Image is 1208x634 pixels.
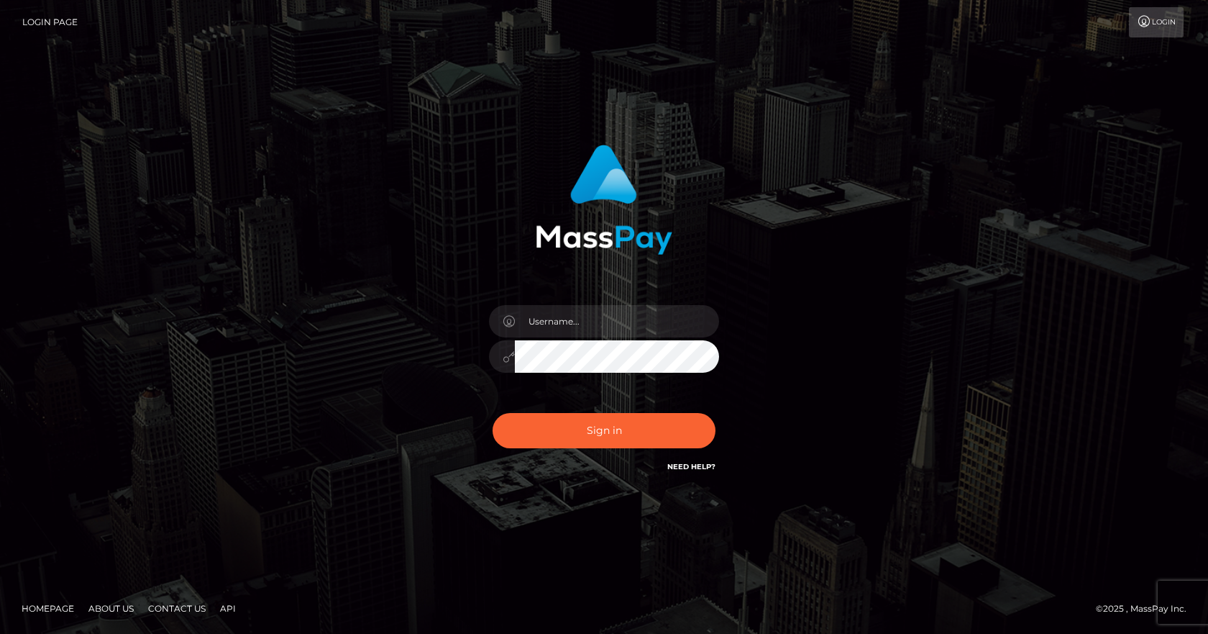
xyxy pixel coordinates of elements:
[515,305,719,338] input: Username...
[214,597,242,620] a: API
[1096,601,1197,617] div: © 2025 , MassPay Inc.
[22,7,78,37] a: Login Page
[667,462,715,471] a: Need Help?
[142,597,211,620] a: Contact Us
[83,597,139,620] a: About Us
[1129,7,1184,37] a: Login
[536,145,672,255] img: MassPay Login
[493,413,715,448] button: Sign in
[16,597,80,620] a: Homepage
